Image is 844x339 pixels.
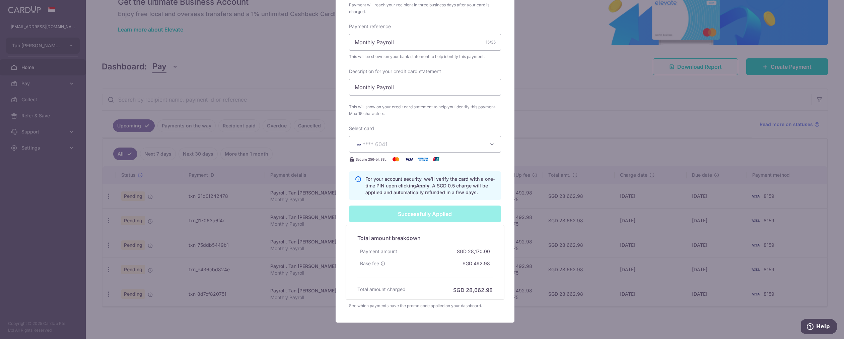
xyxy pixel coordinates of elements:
label: Select card [349,125,374,132]
img: Mastercard [389,155,403,163]
b: Apply [416,183,429,188]
div: SGD 28,170.00 [454,245,493,258]
div: SGD 492.98 [460,258,493,270]
span: This will be shown on your bank statement to help identify this payment. [349,53,501,60]
h6: Total amount charged [357,286,406,293]
span: This will show on your credit card statement to help you identify this payment. Max 15 characters. [349,104,501,117]
h5: Total amount breakdown [357,234,493,242]
h6: SGD 28,662.98 [453,286,493,294]
div: 15/35 [486,39,496,46]
iframe: Opens a widget where you can find more information [801,319,837,336]
div: See which payments have the promo code applied on your dashboard. [349,302,501,309]
span: Help [15,5,29,11]
div: Payment amount [357,245,400,258]
span: Base fee [360,260,379,267]
img: UnionPay [429,155,443,163]
label: Payment reference [349,23,391,30]
img: VISA [355,142,363,147]
img: Visa [403,155,416,163]
label: Description for your credit card statement [349,68,441,75]
p: For your account security, we’ll verify the card with a one-time PIN upon clicking . A SGD 0.5 ch... [365,176,495,196]
span: Secure 256-bit SSL [356,157,386,162]
img: American Express [416,155,429,163]
div: Payment will reach your recipient in three business days after your card is charged. [349,2,501,15]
